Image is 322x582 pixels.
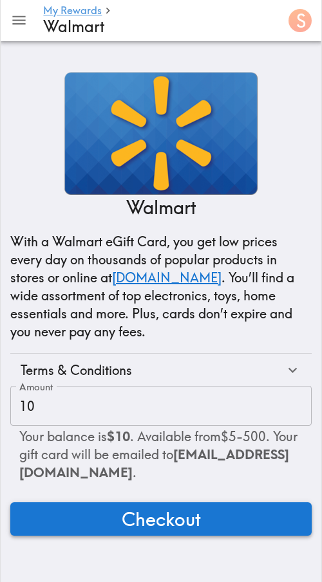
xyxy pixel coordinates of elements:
a: My Rewards [43,5,102,17]
label: Amount [19,380,53,394]
span: [EMAIL_ADDRESS][DOMAIN_NAME] [19,446,289,480]
a: [DOMAIN_NAME] [112,269,222,286]
p: With a Walmart eGift Card, you get low prices every day on thousands of popular products in store... [10,233,312,341]
span: S [296,10,306,32]
div: Terms & Conditions [21,361,284,379]
div: Terms & Conditions [10,354,312,387]
h4: Walmart [43,17,273,36]
span: Your balance is . Available from $5 - 500 . Your gift card will be emailed to . [19,428,298,480]
img: Walmart [64,72,258,195]
span: Checkout [122,506,201,532]
button: Checkout [10,502,312,536]
button: S [283,4,317,37]
b: $10 [107,428,130,444]
p: Walmart [126,195,196,220]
